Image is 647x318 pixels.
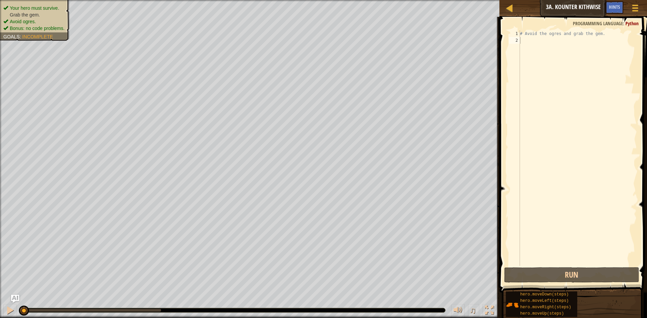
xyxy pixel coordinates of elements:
[11,295,19,303] button: Ask AI
[591,4,602,10] span: Ask AI
[609,4,620,10] span: Hints
[468,304,480,318] button: ♫
[3,5,65,11] li: Your hero must survive.
[625,20,639,27] span: Python
[20,34,22,39] span: :
[10,26,65,31] span: Bonus: no code problems.
[451,304,465,318] button: Adjust volume
[520,292,569,297] span: hero.moveDown(steps)
[520,311,564,316] span: hero.moveUp(steps)
[483,304,496,318] button: Toggle fullscreen
[509,30,520,37] div: 1
[627,1,644,17] button: Show game menu
[520,305,571,310] span: hero.moveRight(steps)
[469,305,476,315] span: ♫
[3,11,65,18] li: Grab the gem.
[10,5,59,11] span: Your hero must survive.
[10,12,40,17] span: Grab the gem.
[3,18,65,25] li: Avoid ogres.
[3,34,20,39] span: Goals
[509,37,520,44] div: 2
[520,298,569,303] span: hero.moveLeft(steps)
[623,20,625,27] span: :
[587,1,606,14] button: Ask AI
[504,267,639,283] button: Run
[573,20,623,27] span: Programming language
[10,19,36,24] span: Avoid ogres.
[3,25,65,32] li: Bonus: no code problems.
[3,304,17,318] button: Ctrl + P: Pause
[22,34,53,39] span: Incomplete
[506,298,519,311] img: portrait.png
